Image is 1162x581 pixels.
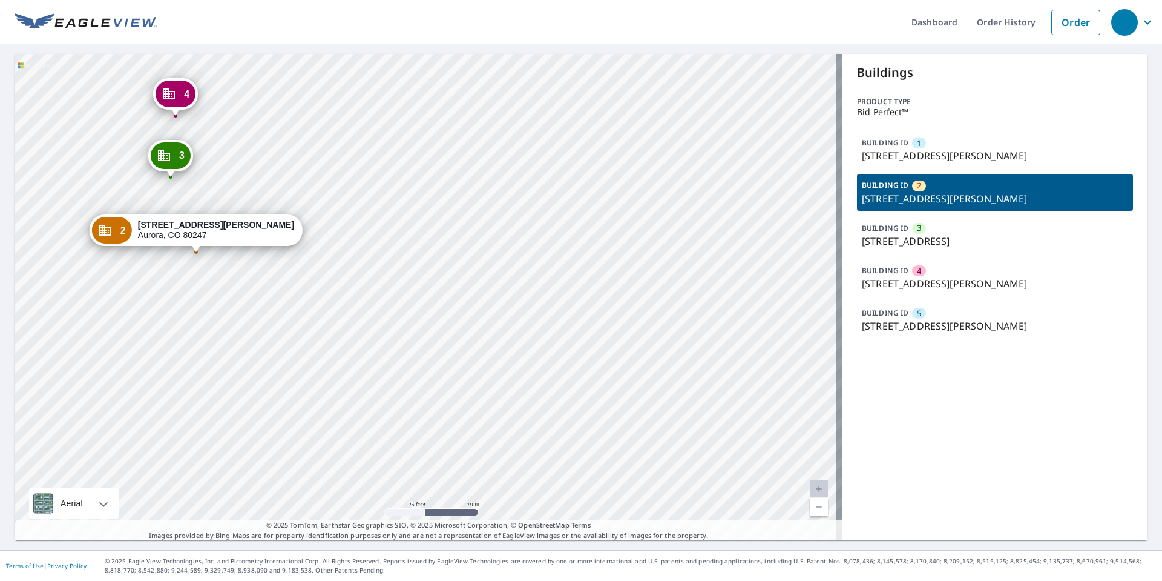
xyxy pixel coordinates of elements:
[857,107,1133,117] p: Bid Perfect™
[266,520,591,531] span: © 2025 TomTom, Earthstar Geographics SIO, © 2025 Microsoft Corporation, ©
[810,498,828,516] a: Current Level 20, Zoom Out
[47,562,87,570] a: Privacy Policy
[917,308,921,319] span: 5
[57,488,87,519] div: Aerial
[15,520,842,540] p: Images provided by Bing Maps are for property identification purposes only and are not a represen...
[6,562,44,570] a: Terms of Use
[862,223,908,233] p: BUILDING ID
[184,90,189,99] span: 4
[917,265,921,277] span: 4
[917,138,921,149] span: 1
[862,276,1128,291] p: [STREET_ADDRESS][PERSON_NAME]
[862,148,1128,163] p: [STREET_ADDRESS][PERSON_NAME]
[571,520,591,530] a: Terms
[917,222,921,234] span: 3
[179,151,185,160] span: 3
[862,180,908,190] p: BUILDING ID
[90,214,303,252] div: Dropped pin, building 2, Commercial property, 10303 E Warren Ave Aurora, CO 80247
[518,520,569,530] a: OpenStreetMap
[138,220,294,241] div: Aurora, CO 80247
[29,488,119,519] div: Aerial
[862,308,908,318] p: BUILDING ID
[917,180,921,191] span: 2
[1051,10,1100,35] a: Order
[105,557,1156,575] p: © 2025 Eagle View Technologies, Inc. and Pictometry International Corp. All Rights Reserved. Repo...
[138,220,294,230] strong: [STREET_ADDRESS][PERSON_NAME]
[148,140,193,178] div: Dropped pin, building 3, Commercial property, 2155 S Havana St Aurora, CO 80014
[857,64,1133,82] p: Buildings
[862,319,1128,333] p: [STREET_ADDRESS][PERSON_NAME]
[6,562,87,569] p: |
[120,226,126,235] span: 2
[862,191,1128,206] p: [STREET_ADDRESS][PERSON_NAME]
[15,13,157,32] img: EV Logo
[862,265,908,276] p: BUILDING ID
[862,234,1128,248] p: [STREET_ADDRESS]
[862,138,908,148] p: BUILDING ID
[810,480,828,498] a: Current Level 20, Zoom In Disabled
[857,96,1133,107] p: Product type
[153,78,198,116] div: Dropped pin, building 4, Commercial property, 10300 E Evans Ave Aurora, CO 80247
